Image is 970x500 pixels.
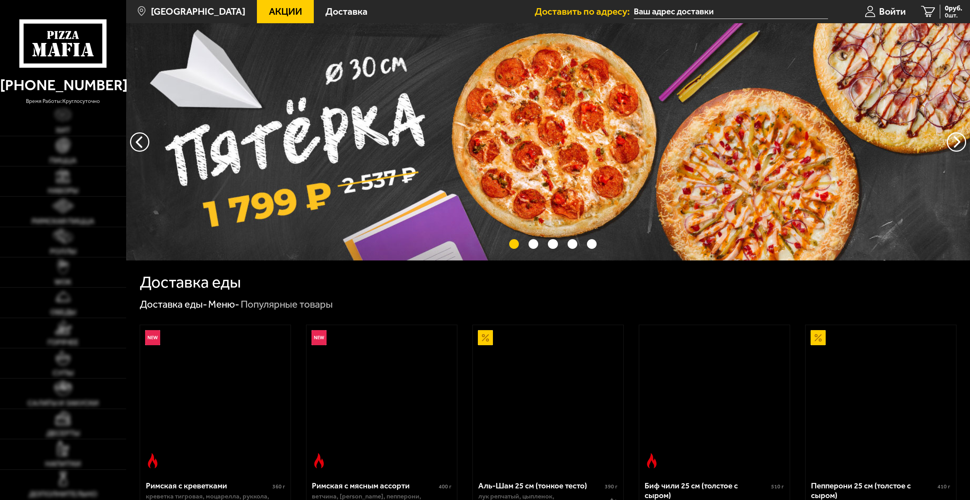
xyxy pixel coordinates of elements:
span: 510 г [771,483,784,490]
span: Салаты и закуски [27,399,99,407]
img: Новинка [311,330,327,345]
span: 0 руб. [945,5,962,12]
button: предыдущий [947,132,966,152]
span: Войти [879,7,906,16]
span: Пицца [50,157,76,164]
span: Хит [56,127,70,134]
button: точки переключения [529,239,538,249]
input: Ваш адрес доставки [634,5,828,19]
div: Аль-Шам 25 см (тонкое тесто) [478,481,603,490]
div: Пепперони 25 см (толстое с сыром) [811,481,936,500]
span: 400 г [439,483,452,490]
span: 360 г [272,483,285,490]
a: Острое блюдоБиф чили 25 см (толстое с сыром) [639,325,790,473]
span: Супы [53,369,74,377]
span: Доставка [325,7,368,16]
a: Доставка еды- [140,298,207,310]
img: Акционный [478,330,493,345]
span: [GEOGRAPHIC_DATA] [151,7,245,16]
span: 0 шт. [945,12,962,19]
span: Роллы [50,248,76,255]
button: точки переключения [568,239,577,249]
span: Акции [269,7,302,16]
span: Напитки [45,460,81,467]
a: НовинкаОстрое блюдоРимская с мясным ассорти [306,325,457,473]
button: точки переключения [548,239,558,249]
img: Острое блюдо [145,453,160,468]
span: Дополнительно [29,490,97,498]
div: Римская с мясным ассорти [312,481,436,490]
span: Доставить по адресу: [535,7,634,16]
img: Острое блюдо [644,453,659,468]
a: Меню- [208,298,239,310]
img: Акционный [811,330,826,345]
img: Новинка [145,330,160,345]
button: точки переключения [509,239,519,249]
h1: Доставка еды [140,274,241,291]
span: WOK [55,278,72,286]
div: Римская с креветками [146,481,270,490]
div: Популярные товары [241,298,333,311]
span: Горячее [48,339,79,346]
div: Биф чили 25 см (толстое с сыром) [645,481,769,500]
button: точки переключения [587,239,597,249]
span: Обеды [50,308,76,316]
span: Римская пицца [32,217,94,225]
span: Десерты [46,430,80,437]
button: следующий [130,132,149,152]
img: Острое блюдо [311,453,327,468]
span: Наборы [48,187,78,194]
a: АкционныйАль-Шам 25 см (тонкое тесто) [473,325,623,473]
span: 390 г [605,483,618,490]
a: НовинкаОстрое блюдоРимская с креветками [140,325,291,473]
a: АкционныйПепперони 25 см (толстое с сыром) [806,325,956,473]
span: 410 г [937,483,950,490]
